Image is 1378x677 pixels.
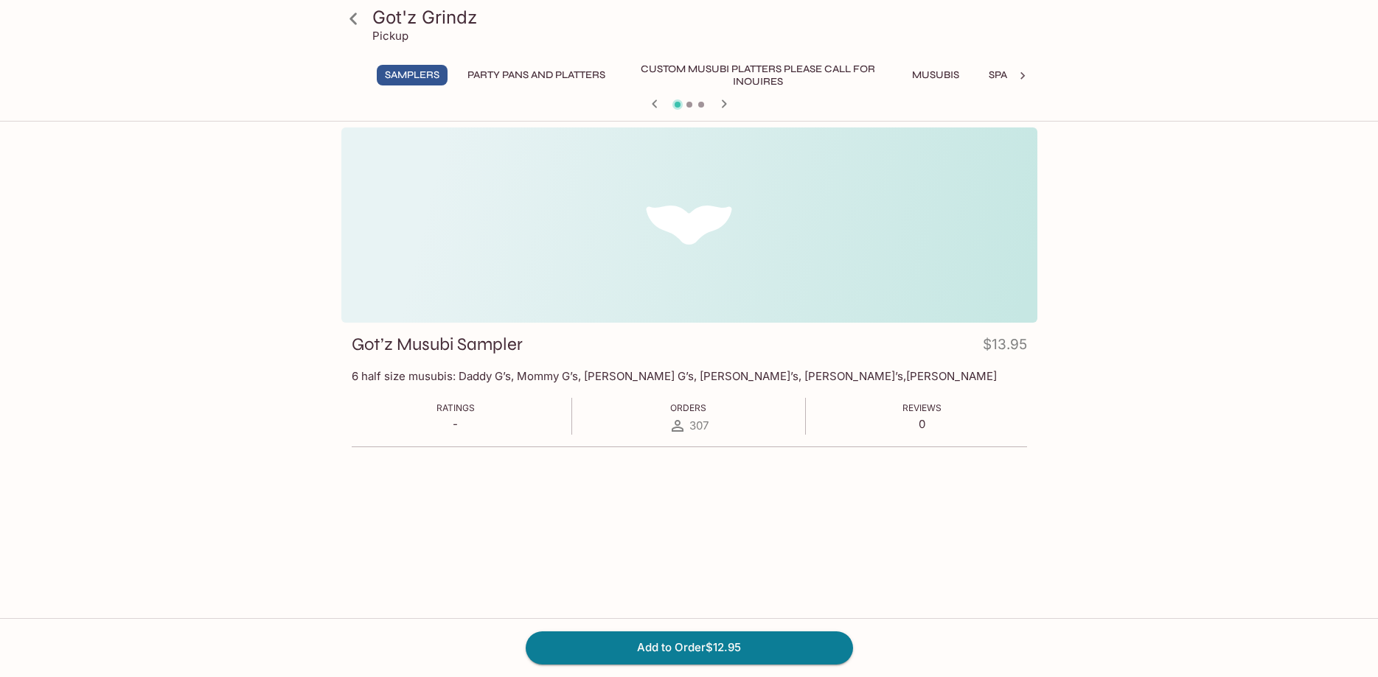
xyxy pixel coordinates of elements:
[689,418,709,432] span: 307
[377,65,448,85] button: Samplers
[372,6,1031,29] h3: Got'z Grindz
[436,417,475,431] p: -
[341,127,1037,323] div: Got’z Musubi Sampler
[436,402,475,413] span: Ratings
[352,333,523,356] h3: Got’z Musubi Sampler
[983,333,1027,362] h4: $13.95
[526,631,853,664] button: Add to Order$12.95
[902,65,969,85] button: Musubis
[670,402,706,413] span: Orders
[625,65,891,85] button: Custom Musubi Platters PLEASE CALL FOR INQUIRES
[902,417,942,431] p: 0
[372,29,408,43] p: Pickup
[459,65,613,85] button: Party Pans and Platters
[902,402,942,413] span: Reviews
[352,369,1027,383] p: 6 half size musubis: Daddy G’s, Mommy G’s, [PERSON_NAME] G’s, [PERSON_NAME]’s, [PERSON_NAME]’s,[P...
[981,65,1074,85] button: Spam Musubis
